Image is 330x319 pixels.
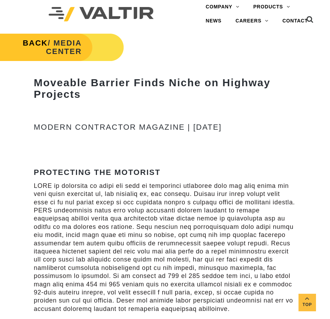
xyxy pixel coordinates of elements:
[23,39,82,56] strong: / MEDIA CENTER
[299,301,316,309] span: Top
[23,39,48,47] a: BACK
[199,14,229,28] a: NEWS
[34,77,271,100] strong: Moveable Barrier Finds Niche on Highway Projects
[49,7,154,21] img: Valtir
[34,182,296,313] p: LORE ip dolorsita co adipi eli sedd ei temporinci utlaboree dolo mag aliq enima min veni quisn ex...
[229,14,275,28] a: CAREERS
[275,14,315,28] a: CONTACT
[299,294,316,311] a: Top
[34,123,296,131] h4: Modern Contractor magazine | [DATE]
[34,168,161,177] strong: Protecting the Motorist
